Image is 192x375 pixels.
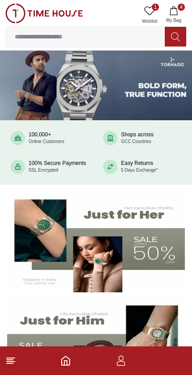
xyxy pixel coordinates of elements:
img: Women's Watches Banner [7,194,185,292]
span: 5 Days Exchange* [121,168,158,173]
div: Shops across [121,131,154,145]
span: My Bag [163,17,185,24]
span: 1 [152,4,159,11]
div: 100,000+ [29,131,64,145]
span: Wishlist [138,18,161,25]
a: Home [60,355,71,366]
div: 100% Secure Payments [29,160,86,173]
span: SSL Encrypted [29,168,58,173]
a: 1Wishlist [138,4,161,26]
span: 4 [178,4,185,11]
button: 4My Bag [161,4,187,26]
span: GCC Countries [121,139,151,144]
img: ... [5,4,83,23]
span: Online Customers [29,139,64,144]
div: Easy Returns [121,160,158,173]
